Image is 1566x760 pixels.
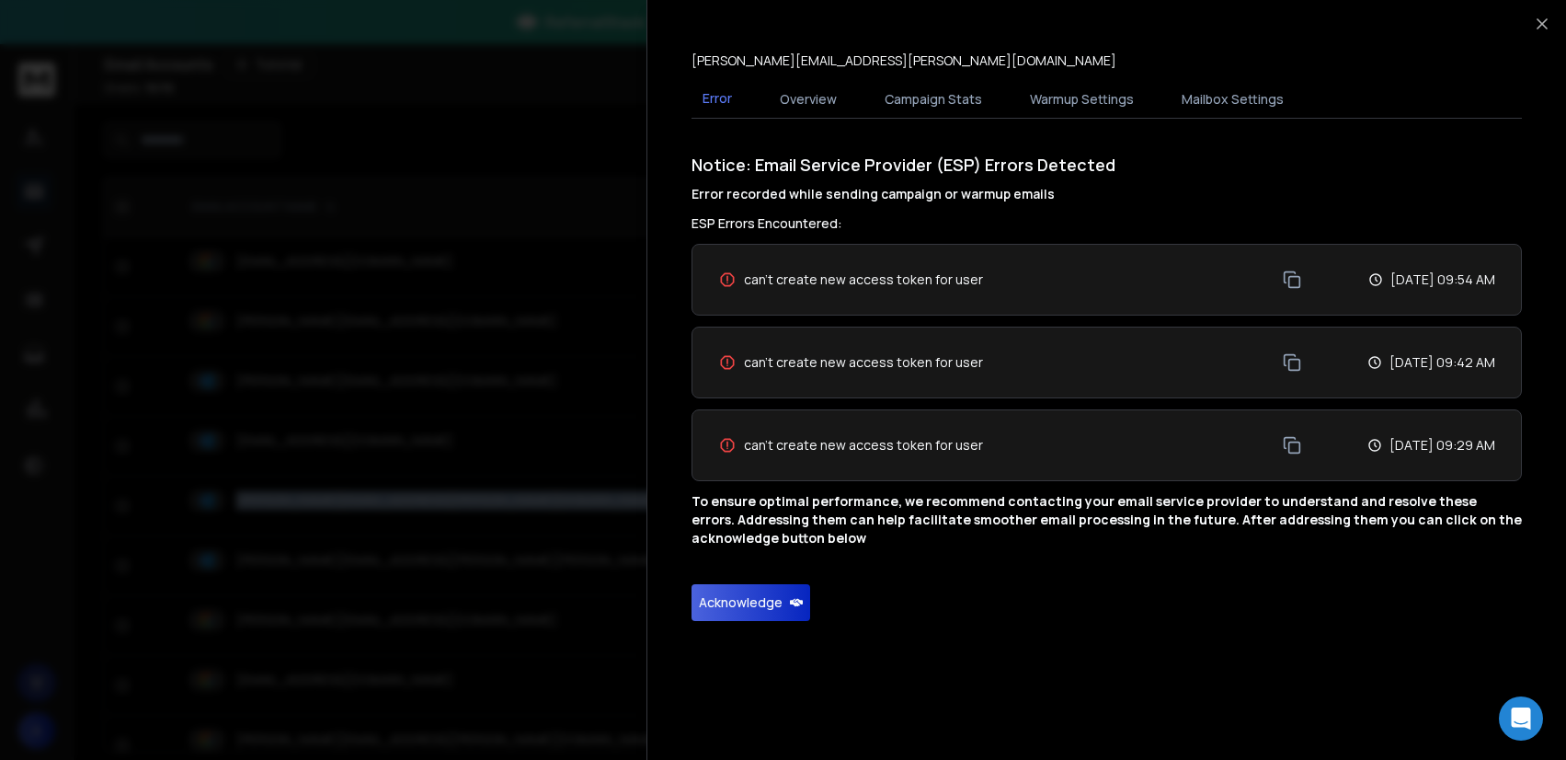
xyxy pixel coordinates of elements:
p: To ensure optimal performance, we recommend contacting your email service provider to understand ... [692,492,1522,547]
p: [DATE] 09:42 AM [1389,353,1495,372]
h1: Notice: Email Service Provider (ESP) Errors Detected [692,152,1522,203]
h4: Error recorded while sending campaign or warmup emails [692,185,1522,203]
button: Acknowledge [692,584,810,621]
p: [DATE] 09:29 AM [1389,436,1495,455]
button: Warmup Settings [1019,79,1145,120]
p: [PERSON_NAME][EMAIL_ADDRESS][PERSON_NAME][DOMAIN_NAME] [692,52,1116,70]
button: Mailbox Settings [1171,79,1295,120]
span: can't create new access token for user [744,353,983,372]
p: [DATE] 09:54 AM [1390,271,1495,289]
h3: ESP Errors Encountered: [692,214,1522,233]
span: can't create new access token for user [744,436,983,455]
button: Campaign Stats [874,79,993,120]
div: Open Intercom Messenger [1499,697,1543,741]
button: Error [692,78,743,121]
span: can't create new access token for user [744,271,983,289]
button: Overview [769,79,848,120]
